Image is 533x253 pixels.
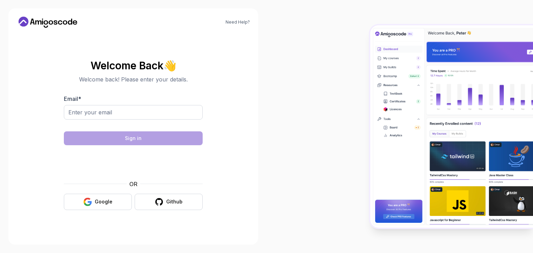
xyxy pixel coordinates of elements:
[64,131,203,145] button: Sign in
[64,194,132,210] button: Google
[162,58,178,72] span: 👋
[64,75,203,84] p: Welcome back! Please enter your details.
[166,198,183,205] div: Github
[64,95,81,102] label: Email *
[81,149,186,176] iframe: Widget containing checkbox for hCaptcha security challenge
[370,25,533,228] img: Amigoscode Dashboard
[226,19,250,25] a: Need Help?
[125,135,142,142] div: Sign in
[64,105,203,120] input: Enter your email
[64,60,203,71] h2: Welcome Back
[17,17,79,28] a: Home link
[135,194,203,210] button: Github
[129,180,137,188] p: OR
[95,198,112,205] div: Google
